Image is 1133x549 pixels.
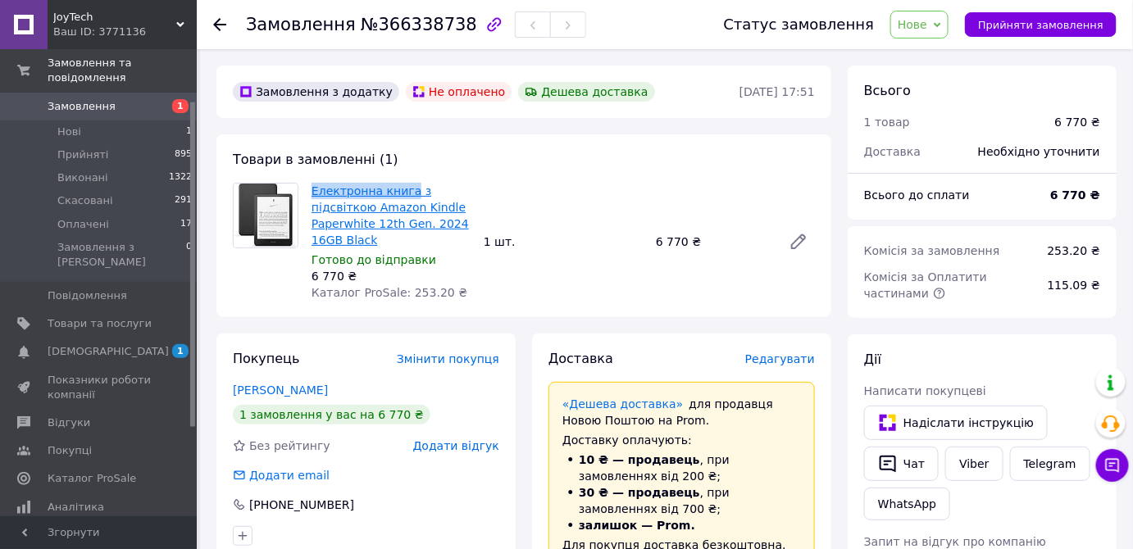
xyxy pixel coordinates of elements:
li: , при замовленнях від 200 ₴; [562,451,801,484]
div: 6 770 ₴ [649,230,776,253]
span: Замовлення [246,15,356,34]
span: Всього [864,83,911,98]
span: Каталог ProSale: 253.20 ₴ [312,286,467,299]
span: Відгуки [48,415,90,430]
div: для продавця Новою Поштою на Prom. [562,396,801,429]
span: Оплачені [57,217,109,232]
span: Товари та послуги [48,316,152,331]
span: 1 [172,344,189,358]
button: Надіслати інструкцію [864,406,1048,440]
span: Повідомлення [48,288,127,303]
span: Написати покупцеві [864,384,986,397]
span: 253.20 ₴ [1048,244,1100,257]
time: [DATE] 17:51 [739,85,815,98]
li: , при замовленнях від 700 ₴; [562,484,801,517]
a: [PERSON_NAME] [233,383,328,397]
span: Замовлення [48,99,116,114]
span: Замовлення з [PERSON_NAME] [57,240,186,270]
a: Електронна книга з підсвіткою Amazon Kindle Paperwhite 12th Gen. 2024 16GB Black [312,184,469,247]
span: залишок — Prom. [579,519,695,532]
div: 1 замовлення у вас на 6 770 ₴ [233,405,430,424]
span: Дії [864,352,881,367]
img: Електронна книга з підсвіткою Amazon Kindle Paperwhite 12th Gen. 2024 16GB Black [234,184,297,247]
div: Додати email [231,467,331,483]
div: 1 шт. [477,230,649,253]
span: 30 ₴ — продавець [579,486,700,499]
a: Viber [945,447,1003,481]
div: 6 770 ₴ [312,268,471,284]
a: «Дешева доставка» [562,397,683,411]
span: Каталог ProSale [48,471,136,486]
span: Змінити покупця [397,352,499,365]
span: Аналітика [48,500,104,515]
span: Скасовані [57,193,113,208]
div: 6 770 ₴ [1055,114,1100,130]
span: 1322 [169,170,192,185]
span: 0 [186,240,192,270]
span: Нове [898,18,927,31]
div: [PHONE_NUMBER] [248,497,356,513]
span: 895 [175,147,192,162]
span: Товари в замовленні (1) [233,152,398,167]
span: Без рейтингу [249,439,330,452]
span: Запит на відгук про компанію [864,535,1046,548]
span: Прийняті [57,147,108,162]
span: 1 [186,125,192,139]
button: Чат [864,447,939,481]
a: Редагувати [782,225,815,258]
span: Доставка [864,145,921,158]
span: Комісія за замовлення [864,244,1000,257]
span: Готово до відправки [312,253,436,266]
span: Виконані [57,170,108,185]
a: Telegram [1010,447,1090,481]
div: Повернутися назад [213,16,226,33]
span: Нові [57,125,81,139]
span: №366338738 [361,15,477,34]
b: 6 770 ₴ [1050,188,1100,202]
span: Покупець [233,351,300,366]
div: Замовлення з додатку [233,82,399,102]
span: Покупці [48,443,92,458]
button: Чат з покупцем [1096,449,1129,482]
button: Прийняти замовлення [965,12,1117,37]
span: [DEMOGRAPHIC_DATA] [48,344,169,359]
div: Доставку оплачують: [562,432,801,448]
span: Замовлення та повідомлення [48,56,197,85]
span: Комісія за Оплатити частинами [864,270,987,300]
a: WhatsApp [864,488,950,520]
span: JoyTech [53,10,176,25]
span: Доставка [548,351,613,366]
span: 10 ₴ — продавець [579,453,700,466]
span: Додати відгук [413,439,499,452]
span: 1 [172,99,189,113]
span: Редагувати [745,352,815,365]
span: Показники роботи компанії [48,373,152,402]
div: Ваш ID: 3771136 [53,25,197,39]
div: Не оплачено [406,82,512,102]
div: Необхідно уточнити [968,134,1110,170]
div: Додати email [248,467,331,483]
span: 17 [180,217,192,232]
span: 1 товар [864,116,910,129]
div: 115.09 ₴ [1038,267,1110,303]
div: Статус замовлення [724,16,875,33]
span: Прийняти замовлення [978,19,1103,31]
div: Дешева доставка [518,82,654,102]
span: 291 [175,193,192,208]
span: Всього до сплати [864,188,970,202]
